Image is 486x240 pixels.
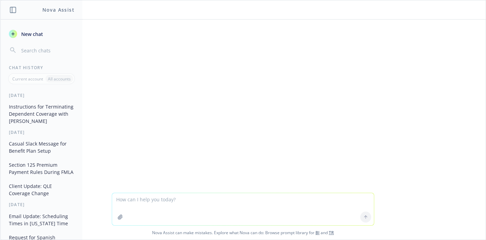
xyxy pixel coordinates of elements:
span: New chat [20,30,43,38]
h1: Nova Assist [42,6,75,13]
button: Instructions for Terminating Dependent Coverage with [PERSON_NAME] [6,101,77,127]
div: [DATE] [1,92,82,98]
div: [DATE] [1,129,82,135]
div: [DATE] [1,202,82,207]
p: Current account [12,76,43,82]
input: Search chats [20,46,74,55]
button: Email Update: Scheduling Times in [US_STATE] Time [6,211,77,229]
button: Casual Slack Message for Benefit Plan Setup [6,138,77,156]
p: All accounts [48,76,71,82]
button: Section 125 Premium Payment Rules During FMLA [6,159,77,178]
button: New chat [6,28,77,40]
a: BI [315,230,320,236]
a: TR [329,230,334,236]
button: Client Update: QLE Coverage Change [6,180,77,199]
span: Nova Assist can make mistakes. Explore what Nova can do: Browse prompt library for and [3,226,483,240]
div: Chat History [1,65,82,71]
